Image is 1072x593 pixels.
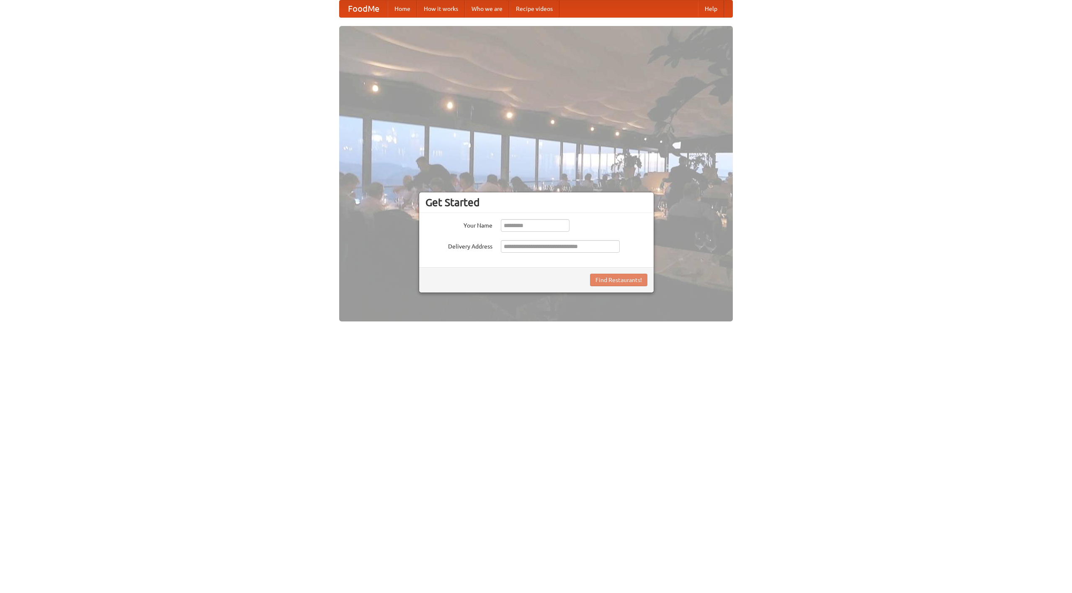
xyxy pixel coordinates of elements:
a: FoodMe [340,0,388,17]
a: Help [698,0,724,17]
button: Find Restaurants! [590,274,647,286]
a: Recipe videos [509,0,559,17]
label: Delivery Address [425,240,492,251]
a: How it works [417,0,465,17]
h3: Get Started [425,196,647,209]
a: Home [388,0,417,17]
label: Your Name [425,219,492,230]
a: Who we are [465,0,509,17]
